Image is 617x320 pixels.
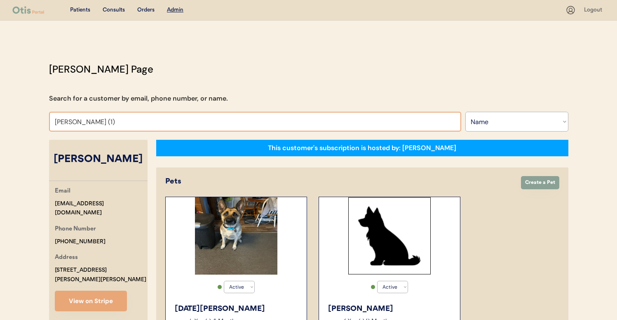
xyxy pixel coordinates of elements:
[49,152,148,167] div: [PERSON_NAME]
[328,304,452,315] div: [PERSON_NAME]
[348,197,431,275] img: Rectangle%2029.svg
[70,6,90,14] div: Patients
[55,266,148,285] div: [STREET_ADDRESS][PERSON_NAME][PERSON_NAME]
[175,304,298,315] div: [DATE][PERSON_NAME]
[165,176,513,187] div: Pets
[167,7,183,13] u: Admin
[584,6,605,14] div: Logout
[55,237,106,247] div: [PHONE_NUMBER]
[55,291,127,311] button: View on Stripe
[103,6,125,14] div: Consults
[195,197,277,275] img: image.jpg
[49,112,461,132] input: Search by name
[521,176,559,189] button: Create a Pet
[55,186,70,197] div: Email
[268,144,456,153] div: This customer's subscription is hosted by: [PERSON_NAME]
[49,94,228,104] div: Search for a customer by email, phone number, or name.
[55,253,78,263] div: Address
[49,62,153,77] div: [PERSON_NAME] Page
[137,6,155,14] div: Orders
[55,199,148,218] div: [EMAIL_ADDRESS][DOMAIN_NAME]
[55,224,96,235] div: Phone Number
